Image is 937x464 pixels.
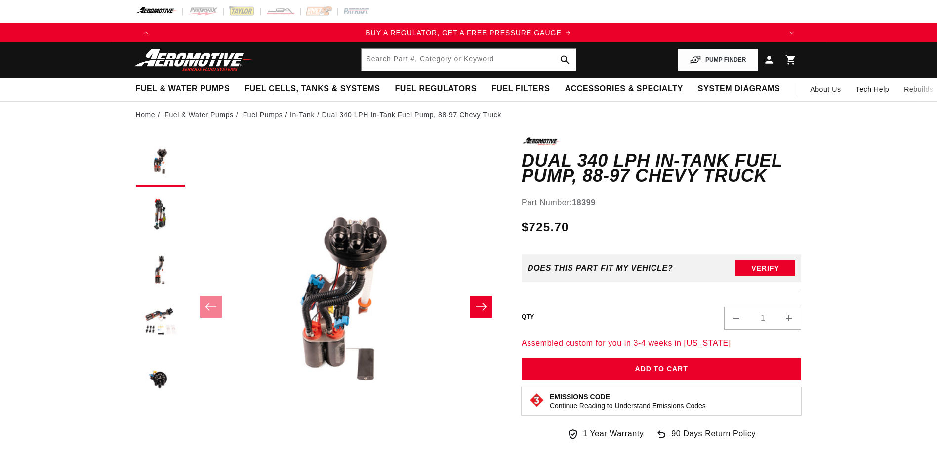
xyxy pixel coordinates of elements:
[243,109,283,120] a: Fuel Pumps
[678,49,758,71] button: PUMP FINDER
[136,23,156,42] button: Translation missing: en.sections.announcements.previous_announcement
[491,84,550,94] span: Fuel Filters
[136,246,185,295] button: Load image 3 in gallery view
[904,84,933,95] span: Rebuilds
[735,260,795,276] button: Verify
[136,109,802,120] nav: breadcrumbs
[136,84,230,94] span: Fuel & Water Pumps
[322,109,501,120] li: Dual 340 LPH In-Tank Fuel Pump, 88-97 Chevy Truck
[572,198,596,207] strong: 18399
[111,23,826,42] slideshow-component: Translation missing: en.sections.announcements.announcement_bar
[810,85,841,93] span: About Us
[698,84,780,94] span: System Diagrams
[803,78,848,101] a: About Us
[132,48,255,72] img: Aeromotive
[550,393,610,401] strong: Emissions Code
[156,27,782,38] a: BUY A REGULATOR, GET A FREE PRESSURE GAUGE
[290,109,322,120] li: In-Tank
[484,78,558,101] summary: Fuel Filters
[554,49,576,71] button: search button
[128,78,238,101] summary: Fuel & Water Pumps
[655,427,756,450] a: 90 Days Return Policy
[136,137,185,187] button: Load image 1 in gallery view
[136,109,156,120] a: Home
[395,84,476,94] span: Fuel Regulators
[362,49,576,71] input: Search by Part Number, Category or Keyword
[237,78,387,101] summary: Fuel Cells, Tanks & Systems
[528,264,673,273] div: Does This part fit My vehicle?
[529,392,545,408] img: Emissions code
[522,153,802,184] h1: Dual 340 LPH In-Tank Fuel Pump, 88-97 Chevy Truck
[244,84,380,94] span: Fuel Cells, Tanks & Systems
[671,427,756,450] span: 90 Days Return Policy
[550,401,706,410] p: Continue Reading to Understand Emissions Codes
[522,218,569,236] span: $725.70
[136,192,185,241] button: Load image 2 in gallery view
[522,313,534,321] label: QTY
[200,296,222,318] button: Slide left
[565,84,683,94] span: Accessories & Specialty
[136,300,185,350] button: Load image 4 in gallery view
[856,84,890,95] span: Tech Help
[583,427,644,440] span: 1 Year Warranty
[849,78,897,101] summary: Tech Help
[782,23,802,42] button: Translation missing: en.sections.announcements.next_announcement
[470,296,492,318] button: Slide right
[164,109,233,120] a: Fuel & Water Pumps
[156,27,782,38] div: Announcement
[691,78,787,101] summary: System Diagrams
[522,337,802,350] p: Assembled custom for you in 3-4 weeks in [US_STATE]
[522,196,802,209] div: Part Number:
[522,358,802,380] button: Add to Cart
[558,78,691,101] summary: Accessories & Specialty
[156,27,782,38] div: 1 of 4
[136,355,185,404] button: Load image 5 in gallery view
[550,392,706,410] button: Emissions CodeContinue Reading to Understand Emissions Codes
[567,427,644,440] a: 1 Year Warranty
[387,78,484,101] summary: Fuel Regulators
[366,29,562,37] span: BUY A REGULATOR, GET A FREE PRESSURE GAUGE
